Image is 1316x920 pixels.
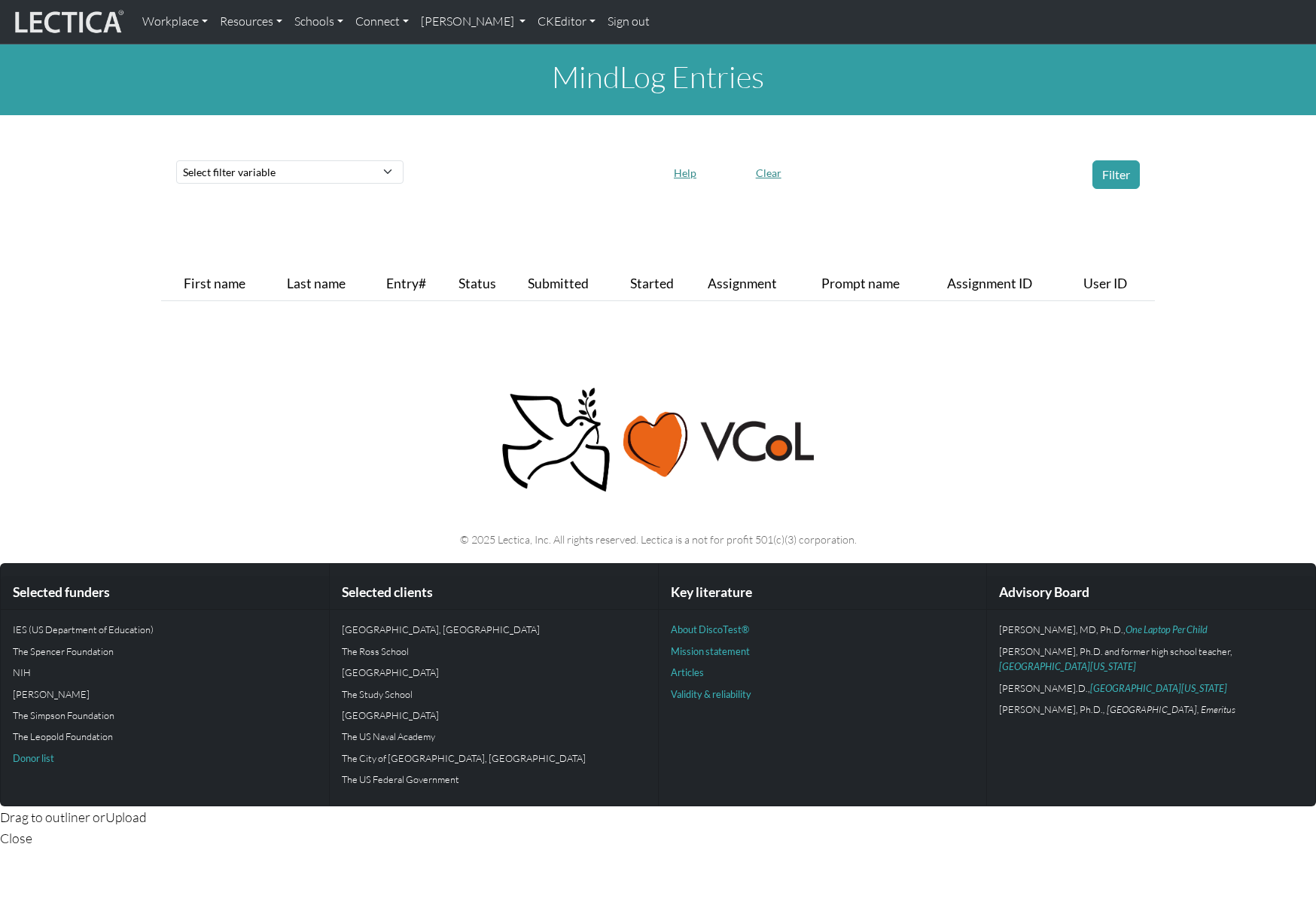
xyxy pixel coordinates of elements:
[13,729,317,744] p: The Leopold Foundation
[999,622,1303,637] p: [PERSON_NAME], MD, Ph.D.,
[999,660,1136,672] a: [GEOGRAPHIC_DATA][US_STATE]
[702,267,815,301] th: Assignment
[13,752,54,764] a: Donor list
[999,644,1303,675] p: [PERSON_NAME], Ph.D. and former high school teacher,
[342,708,646,723] p: [GEOGRAPHIC_DATA]
[342,644,646,659] p: The Ross School
[941,267,1077,301] th: Assignment ID
[105,809,147,825] span: Upload
[342,751,646,766] p: The City of [GEOGRAPHIC_DATA], [GEOGRAPHIC_DATA]
[987,576,1315,610] div: Advisory Board
[415,6,532,38] a: [PERSON_NAME]
[671,666,704,678] a: Articles
[170,531,1146,548] p: © 2025 Lectica, Inc. All rights reserved. Lectica is a not for profit 501(c)(3) corporation.
[602,6,656,38] a: Sign out
[522,267,623,301] th: Submitted
[342,622,646,637] p: [GEOGRAPHIC_DATA], [GEOGRAPHIC_DATA]
[452,267,522,301] th: Status
[532,6,602,38] a: CKEditor
[1090,682,1227,694] a: [GEOGRAPHIC_DATA][US_STATE]
[1092,160,1140,189] button: Filter
[667,163,703,179] a: Help
[136,6,214,38] a: Workplace
[342,665,646,680] p: [GEOGRAPHIC_DATA]
[497,385,819,495] img: Peace, love, VCoL
[178,267,281,301] th: First name
[13,708,317,723] p: The Simpson Foundation
[281,267,379,301] th: Last name
[214,6,288,38] a: Resources
[999,702,1303,717] p: [PERSON_NAME], Ph.D.
[380,267,452,301] th: Entry#
[13,687,317,702] p: [PERSON_NAME]
[659,576,987,610] div: Key literature
[671,688,751,700] a: Validity & reliability
[1126,623,1208,635] a: One Laptop Per Child
[342,772,646,787] p: The US Federal Government
[13,665,317,680] p: NIH
[749,161,788,184] button: Clear
[671,645,750,657] a: Mission statement
[1103,703,1235,715] em: , [GEOGRAPHIC_DATA], Emeritus
[13,622,317,637] p: IES (US Department of Education)
[11,8,124,36] img: lecticalive
[330,576,658,610] div: Selected clients
[288,6,349,38] a: Schools
[342,729,646,744] p: The US Naval Academy
[1077,267,1155,301] th: User ID
[349,6,415,38] a: Connect
[667,161,703,184] button: Help
[13,644,317,659] p: The Spencer Foundation
[671,623,749,635] a: About DiscoTest®
[999,681,1303,696] p: [PERSON_NAME].D.,
[624,267,702,301] th: Started
[342,687,646,702] p: The Study School
[815,267,942,301] th: Prompt name
[1,576,329,610] div: Selected funders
